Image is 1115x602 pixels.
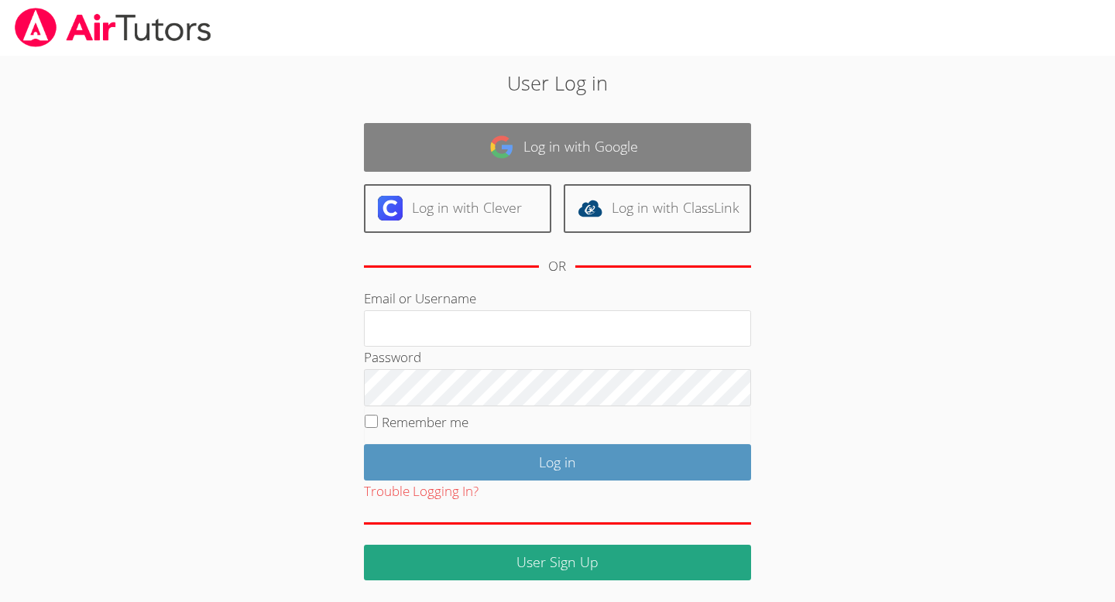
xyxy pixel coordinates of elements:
label: Password [364,348,421,366]
img: google-logo-50288ca7cdecda66e5e0955fdab243c47b7ad437acaf1139b6f446037453330a.svg [489,135,514,159]
input: Log in [364,444,751,481]
img: clever-logo-6eab21bc6e7a338710f1a6ff85c0baf02591cd810cc4098c63d3a4b26e2feb20.svg [378,196,403,221]
a: Log in with ClassLink [564,184,751,233]
img: airtutors_banner-c4298cdbf04f3fff15de1276eac7730deb9818008684d7c2e4769d2f7ddbe033.png [13,8,213,47]
img: classlink-logo-d6bb404cc1216ec64c9a2012d9dc4662098be43eaf13dc465df04b49fa7ab582.svg [578,196,602,221]
a: Log in with Google [364,123,751,172]
label: Email or Username [364,289,476,307]
button: Trouble Logging In? [364,481,479,503]
div: OR [548,255,566,278]
label: Remember me [382,413,468,431]
a: User Sign Up [364,545,751,581]
h2: User Log in [256,68,859,97]
a: Log in with Clever [364,184,551,233]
